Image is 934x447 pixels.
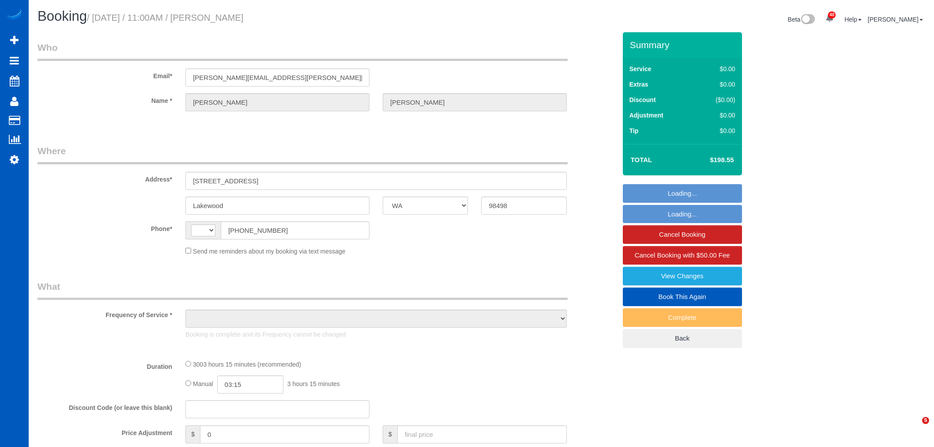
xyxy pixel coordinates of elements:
[31,172,179,184] label: Address*
[904,417,925,438] iframe: Intercom live chat
[922,417,929,424] span: 5
[821,9,838,28] a: 40
[87,13,243,23] small: / [DATE] / 11:00AM / [PERSON_NAME]
[38,8,87,24] span: Booking
[697,64,735,73] div: $0.00
[185,68,369,87] input: Email*
[185,330,567,339] p: Booking is complete and its Frequency cannot be changed
[629,95,656,104] label: Discount
[623,225,742,244] a: Cancel Booking
[683,156,734,164] h4: $198.55
[38,41,568,61] legend: Who
[481,197,566,215] input: Zip Code*
[629,80,648,89] label: Extras
[221,221,369,239] input: Phone*
[193,380,213,387] span: Manual
[287,380,340,387] span: 3 hours 15 minutes
[193,361,301,368] span: 3003 hours 15 minutes (recommended)
[631,156,652,163] strong: Total
[31,425,179,437] label: Price Adjustment
[629,111,663,120] label: Adjustment
[185,425,200,443] span: $
[185,197,369,215] input: City*
[623,329,742,348] a: Back
[31,400,179,412] label: Discount Code (or leave this blank)
[383,93,567,111] input: Last Name*
[31,93,179,105] label: Name *
[31,359,179,371] label: Duration
[623,246,742,265] a: Cancel Booking with $50.00 Fee
[383,425,397,443] span: $
[38,280,568,300] legend: What
[31,221,179,233] label: Phone*
[697,126,735,135] div: $0.00
[630,40,738,50] h3: Summary
[844,16,862,23] a: Help
[788,16,815,23] a: Beta
[31,68,179,80] label: Email*
[697,111,735,120] div: $0.00
[629,126,639,135] label: Tip
[697,95,735,104] div: ($0.00)
[397,425,567,443] input: final price
[623,288,742,306] a: Book This Again
[828,11,836,19] span: 40
[800,14,815,26] img: New interface
[623,267,742,285] a: View Changes
[629,64,652,73] label: Service
[5,9,23,21] img: Automaid Logo
[868,16,923,23] a: [PERSON_NAME]
[697,80,735,89] div: $0.00
[185,93,369,111] input: First Name*
[38,144,568,164] legend: Where
[635,251,730,259] span: Cancel Booking with $50.00 Fee
[193,248,346,255] span: Send me reminders about my booking via text message
[31,307,179,319] label: Frequency of Service *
